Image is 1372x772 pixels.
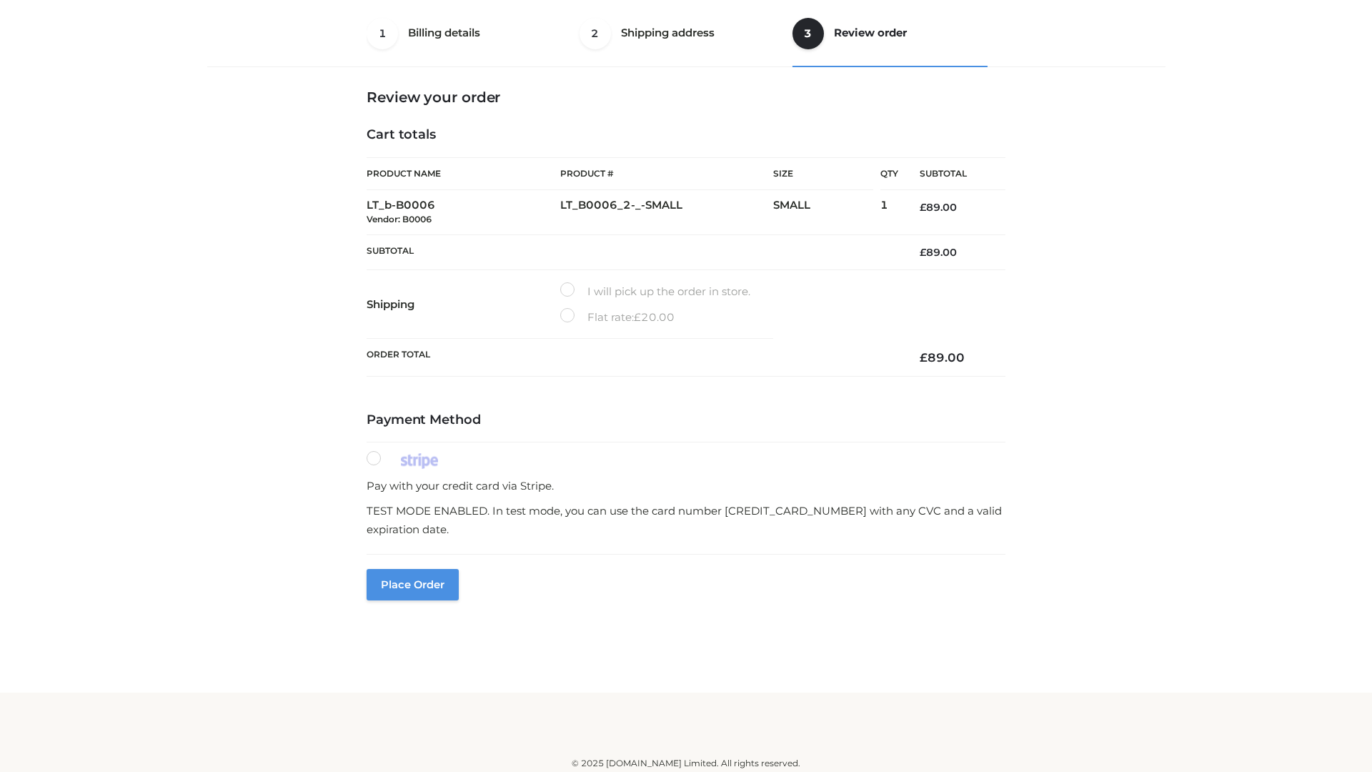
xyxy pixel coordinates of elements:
bdi: 89.00 [920,350,965,365]
h3: Review your order [367,89,1005,106]
td: LT_b-B0006 [367,190,560,235]
th: Subtotal [898,158,1005,190]
h4: Cart totals [367,127,1005,143]
td: 1 [880,190,898,235]
label: Flat rate: [560,308,675,327]
th: Size [773,158,873,190]
th: Product Name [367,157,560,190]
th: Subtotal [367,234,898,269]
h4: Payment Method [367,412,1005,428]
span: £ [920,201,926,214]
th: Order Total [367,339,898,377]
small: Vendor: B0006 [367,214,432,224]
p: Pay with your credit card via Stripe. [367,477,1005,495]
th: Qty [880,157,898,190]
bdi: 89.00 [920,201,957,214]
div: © 2025 [DOMAIN_NAME] Limited. All rights reserved. [212,756,1160,771]
label: I will pick up the order in store. [560,282,750,301]
th: Shipping [367,270,560,339]
bdi: 20.00 [634,310,675,324]
span: £ [920,350,928,365]
span: £ [920,246,926,259]
bdi: 89.00 [920,246,957,259]
p: TEST MODE ENABLED. In test mode, you can use the card number [CREDIT_CARD_NUMBER] with any CVC an... [367,502,1005,538]
td: SMALL [773,190,880,235]
td: LT_B0006_2-_-SMALL [560,190,773,235]
span: £ [634,310,641,324]
button: Place order [367,569,459,600]
th: Product # [560,157,773,190]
